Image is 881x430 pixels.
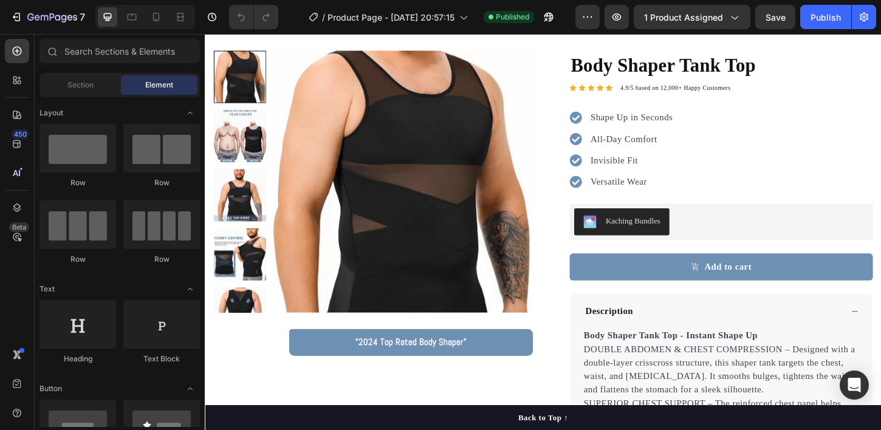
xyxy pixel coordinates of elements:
[408,334,701,388] p: DOUBLE ABDOMEN & CHEST COMPRESSION – Designed with a double-layer crisscross structure, this shap...
[180,103,200,123] span: Toggle open
[39,177,116,188] div: Row
[538,244,589,258] div: Add to cart
[327,11,454,24] span: Product Page - [DATE] 20:57:15
[123,177,200,188] div: Row
[123,254,200,265] div: Row
[39,39,200,63] input: Search Sections & Elements
[448,55,567,61] span: 4.9/5 based on 12,000+ Happy Customers
[393,18,720,50] h1: Body Shaper Tank Top
[800,5,851,29] button: Publish
[432,195,491,208] div: Kaching Bundles
[408,319,596,330] strong: Body Shaper Tank Top - Instant Shape Up
[755,5,795,29] button: Save
[410,292,462,306] p: Description
[840,370,869,400] div: Open Intercom Messenger
[180,379,200,398] span: Toggle open
[145,80,173,90] span: Element
[408,195,422,210] img: KachingBundles.png
[322,11,325,24] span: /
[205,34,881,430] iframe: Design area
[39,107,63,118] span: Layout
[644,11,723,24] span: 1 product assigned
[634,5,750,29] button: 1 product assigned
[229,5,278,29] div: Undo/Redo
[811,11,841,24] div: Publish
[12,129,29,139] div: 450
[398,188,501,217] button: Kaching Bundles
[9,222,29,232] div: Beta
[393,236,720,265] button: Add to cart
[123,353,200,364] div: Text Block
[39,284,55,295] span: Text
[180,279,200,299] span: Toggle open
[5,5,91,29] button: 7
[67,80,94,90] span: Section
[80,10,85,24] p: 7
[766,12,786,22] span: Save
[39,254,116,265] div: Row
[338,407,392,420] div: Back to Top ↑
[39,353,116,364] div: Heading
[416,83,504,97] p: Shape Up in Seconds
[39,383,62,394] span: Button
[416,129,504,143] p: Invisible Fit
[416,152,504,166] p: Versatile Wear
[416,106,504,120] p: All-Day Comfort
[496,12,529,22] span: Published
